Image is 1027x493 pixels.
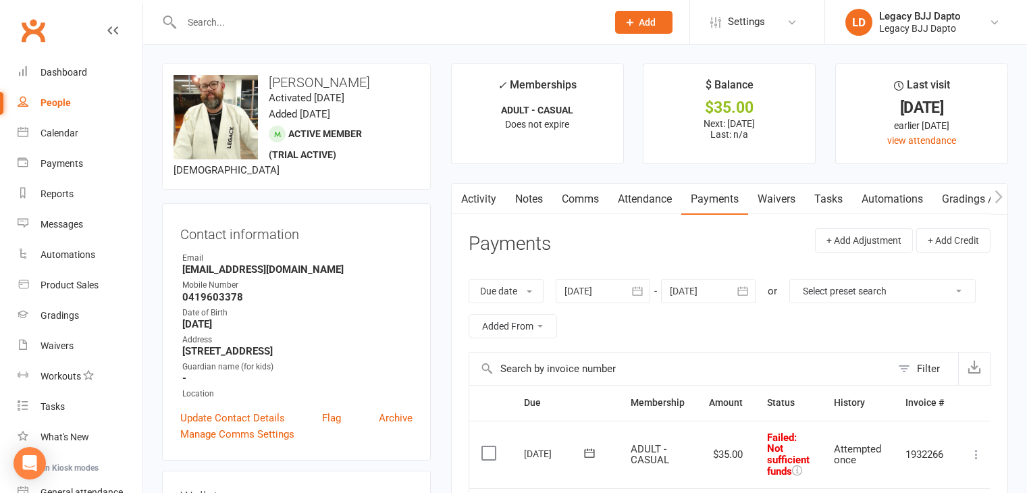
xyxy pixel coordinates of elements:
div: $ Balance [706,76,754,101]
div: Automations [41,249,95,260]
a: What's New [18,422,142,452]
a: Waivers [18,331,142,361]
a: Product Sales [18,270,142,301]
a: Manage Comms Settings [180,426,294,442]
div: earlier [DATE] [848,118,995,133]
p: Next: [DATE] Last: n/a [656,118,803,140]
button: + Add Credit [916,228,991,253]
div: Gradings [41,310,79,321]
th: Invoice # [893,386,956,420]
div: Guardian name (for kids) [182,361,413,373]
a: Clubworx [16,14,50,47]
a: view attendance [887,135,956,146]
div: People [41,97,71,108]
div: Dashboard [41,67,87,78]
strong: [STREET_ADDRESS] [182,345,413,357]
span: Failed [767,432,810,478]
a: Notes [506,184,552,215]
th: History [822,386,893,420]
strong: [EMAIL_ADDRESS][DOMAIN_NAME] [182,263,413,276]
a: Attendance [608,184,681,215]
input: Search by invoice number [469,353,891,385]
a: Archive [379,410,413,426]
div: Date of Birth [182,307,413,319]
a: Automations [852,184,932,215]
div: Legacy BJJ Dapto [879,10,961,22]
h3: [PERSON_NAME] [174,75,419,90]
button: Filter [891,353,958,385]
div: [DATE] [524,443,586,464]
div: LD [845,9,872,36]
strong: 0419603378 [182,291,413,303]
a: Workouts [18,361,142,392]
a: Payments [681,184,748,215]
td: 1932266 [893,421,956,488]
div: Last visit [894,76,950,101]
th: Amount [697,386,755,420]
div: Mobile Number [182,279,413,292]
span: Attempted once [834,443,881,467]
strong: - [182,372,413,384]
a: Update Contact Details [180,410,285,426]
div: Memberships [498,76,577,101]
strong: [DATE] [182,318,413,330]
a: Gradings [18,301,142,331]
div: Reports [41,188,74,199]
h3: Contact information [180,222,413,242]
span: ADULT - CASUAL [631,443,669,467]
div: Location [182,388,413,400]
div: [DATE] [848,101,995,115]
span: Does not expire [505,119,569,130]
th: Status [755,386,822,420]
div: Calendar [41,128,78,138]
button: Added From [469,314,557,338]
a: Waivers [748,184,805,215]
a: Tasks [18,392,142,422]
a: Flag [322,410,341,426]
i: ✓ [498,79,506,92]
a: Automations [18,240,142,270]
a: Dashboard [18,57,142,88]
time: Added [DATE] [269,108,330,120]
div: Waivers [41,340,74,351]
button: Due date [469,279,544,303]
a: Payments [18,149,142,179]
div: Payments [41,158,83,169]
div: Open Intercom Messenger [14,447,46,479]
div: Email [182,252,413,265]
div: $35.00 [656,101,803,115]
div: Workouts [41,371,81,382]
a: Comms [552,184,608,215]
button: Add [615,11,673,34]
button: + Add Adjustment [815,228,913,253]
a: Reports [18,179,142,209]
a: People [18,88,142,118]
div: Legacy BJJ Dapto [879,22,961,34]
div: Messages [41,219,83,230]
div: Product Sales [41,280,99,290]
div: or [768,283,777,299]
span: Settings [728,7,765,37]
div: Address [182,334,413,346]
time: Activated [DATE] [269,92,344,104]
strong: ADULT - CASUAL [501,105,573,115]
a: Messages [18,209,142,240]
span: Add [639,17,656,28]
th: Due [512,386,618,420]
span: [DEMOGRAPHIC_DATA] [174,164,280,176]
div: Tasks [41,401,65,412]
th: Membership [618,386,697,420]
span: Active member (trial active) [269,128,362,160]
a: Tasks [805,184,852,215]
h3: Payments [469,234,551,255]
td: $35.00 [697,421,755,488]
div: Filter [917,361,940,377]
span: : Not sufficient funds [767,432,810,478]
a: Calendar [18,118,142,149]
img: image1755076505.png [174,75,258,159]
input: Search... [178,13,598,32]
div: What's New [41,432,89,442]
a: Activity [452,184,506,215]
